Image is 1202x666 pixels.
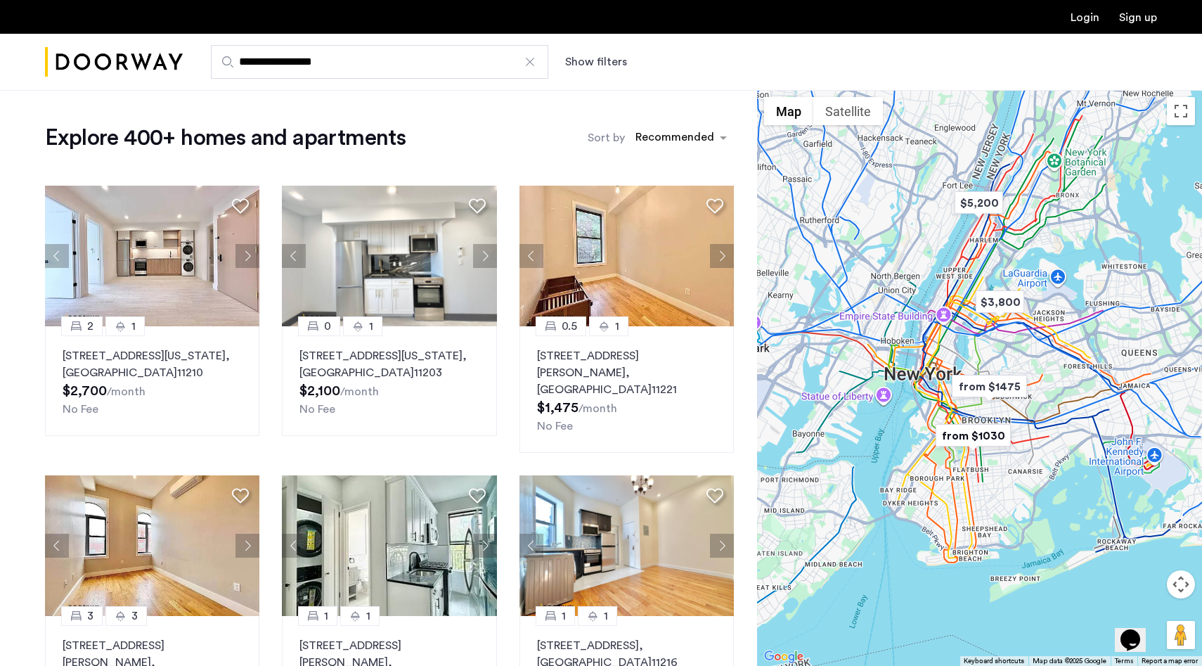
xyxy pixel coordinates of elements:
[710,244,734,268] button: Next apartment
[1071,12,1099,23] a: Login
[1033,658,1106,665] span: Map data ©2025 Google
[519,534,543,558] button: Previous apartment
[45,186,260,326] img: 2016_638597859454116779.jpeg
[340,386,379,397] sub: /month
[299,347,479,381] p: [STREET_ADDRESS][US_STATE] 11203
[615,318,619,335] span: 1
[1119,12,1157,23] a: Registration
[519,475,735,616] img: 2012_638680378881248573.jpeg
[63,347,242,381] p: [STREET_ADDRESS][US_STATE] 11210
[45,124,406,152] h1: Explore 400+ homes and apartments
[604,608,608,625] span: 1
[761,648,807,666] a: Open this area in Google Maps (opens a new window)
[45,36,183,89] img: logo
[949,187,1009,219] div: $5,200
[930,420,1016,452] div: from $1030
[369,318,373,335] span: 1
[537,347,716,398] p: [STREET_ADDRESS][PERSON_NAME] 11221
[519,244,543,268] button: Previous apartment
[87,608,93,625] span: 3
[588,129,625,146] label: Sort by
[282,326,496,436] a: 01[STREET_ADDRESS][US_STATE], [GEOGRAPHIC_DATA]11203No Fee
[211,45,548,79] input: Apartment Search
[562,608,566,625] span: 1
[813,97,883,125] button: Show satellite imagery
[537,421,573,432] span: No Fee
[562,318,577,335] span: 0.5
[761,648,807,666] img: Google
[946,371,1033,402] div: from $1475
[45,36,183,89] a: Cazamio Logo
[473,244,497,268] button: Next apartment
[473,534,497,558] button: Next apartment
[1142,656,1198,666] a: Report a map error
[63,384,107,398] span: $2,700
[1167,621,1195,649] button: Drag Pegman onto the map to open Street View
[1115,656,1133,666] a: Terms (opens in new tab)
[282,186,497,326] img: 2012_638609029472871277.jpeg
[107,386,146,397] sub: /month
[299,404,335,415] span: No Fee
[45,534,69,558] button: Previous apartment
[131,608,138,625] span: 3
[45,475,260,616] img: 2016_638508057423839647.jpeg
[282,475,497,616] img: 2014_638590860018821391.jpeg
[45,244,69,268] button: Previous apartment
[964,656,1024,666] button: Keyboard shortcuts
[282,534,306,558] button: Previous apartment
[63,404,98,415] span: No Fee
[366,608,370,625] span: 1
[1167,570,1195,598] button: Map camera controls
[1167,97,1195,125] button: Toggle fullscreen view
[710,534,734,558] button: Next apartment
[579,403,617,414] sub: /month
[970,286,1030,318] div: $3,800
[519,326,734,453] a: 0.51[STREET_ADDRESS][PERSON_NAME], [GEOGRAPHIC_DATA]11221No Fee
[537,401,579,415] span: $1,475
[282,244,306,268] button: Previous apartment
[235,534,259,558] button: Next apartment
[628,125,734,151] ng-select: sort-apartment
[299,384,340,398] span: $2,100
[45,326,259,436] a: 21[STREET_ADDRESS][US_STATE], [GEOGRAPHIC_DATA]11210No Fee
[131,318,136,335] span: 1
[324,318,331,335] span: 0
[519,186,735,326] img: 2016_638508057422366955.jpeg
[1115,610,1160,652] iframe: chat widget
[87,318,93,335] span: 2
[324,608,328,625] span: 1
[633,129,714,149] div: Recommended
[235,244,259,268] button: Next apartment
[764,97,813,125] button: Show street map
[565,53,627,70] button: Show or hide filters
